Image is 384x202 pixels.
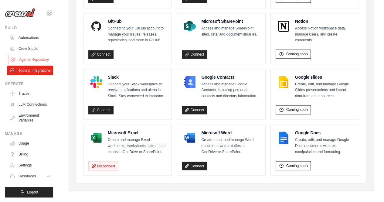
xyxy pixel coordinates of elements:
a: Crew Studio [7,44,53,53]
button: Resources [7,171,53,181]
span: Coming soon [286,163,308,168]
a: Traces [7,89,53,98]
a: Environment Variables [7,111,53,125]
a: Settings [7,160,53,170]
img: GitHub Logo [90,20,102,32]
a: Connect [88,106,114,114]
p: Create, read, and manage Word documents and text files in OneDrive or SharePoint. [201,137,260,155]
a: Automations [7,33,53,43]
div: Build [5,26,53,30]
span: Coming soon [286,107,308,112]
a: Agents Repository [8,55,54,64]
a: Connect [182,162,207,170]
a: Connect [88,50,114,59]
a: Connect [182,106,207,114]
h4: Microsoft Excel [108,130,167,136]
h4: Microsoft SharePoint [201,18,260,24]
p: Access and manage SharePoint sites, lists, and document libraries. [201,26,260,37]
h4: Slack [108,74,167,80]
p: Connect your Slack workspace to receive notifications and alerts in Slack. Stay connected to impo... [108,81,167,99]
p: Connect to your GitHub account to manage your issues, releases, repositories, and more in GitHub.... [108,26,167,43]
img: Google Docs Logo [277,132,290,144]
img: Google Contacts Logo [184,76,196,88]
div: Operate [5,81,53,86]
p: Create, edit, and manage Google Slides presentations and import data from other sources. [295,81,354,99]
h4: GitHub [108,18,167,24]
p: Create, edit, and manage Google Docs documents with text manipulation and formatting. [295,137,354,155]
img: Notion Logo [277,20,290,32]
a: Tools & Integrations [7,66,53,75]
a: Connect [182,50,207,59]
span: Coming soon [286,52,308,56]
img: Microsoft SharePoint Logo [184,20,196,32]
h4: Google slides [295,74,354,80]
img: Logo [5,8,35,17]
a: Billing [7,149,53,159]
a: Usage [7,139,53,148]
img: Microsoft Excel Logo [90,132,102,144]
div: Manage [5,131,53,136]
p: Access Notion workspace data, manage users, and create comments. [295,26,354,43]
img: Google slides Logo [277,76,290,88]
img: Microsoft Word Logo [184,132,196,144]
img: Slack Logo [90,76,102,88]
span: Logout [27,190,38,195]
button: Logout [5,187,53,197]
p: Create and manage Excel workbooks, worksheets, tables, and charts in OneDrive or SharePoint. [108,137,167,155]
h4: Google Docs [295,130,354,136]
h4: Google Contacts [201,74,260,80]
button: Disconnect [88,161,118,170]
a: LLM Connections [7,100,53,109]
span: Resources [19,174,36,179]
p: Access and manage Google Contacts, including personal contacts and directory information. [201,81,260,99]
h4: Microsoft Word [201,130,260,136]
h4: Notion [295,18,354,24]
